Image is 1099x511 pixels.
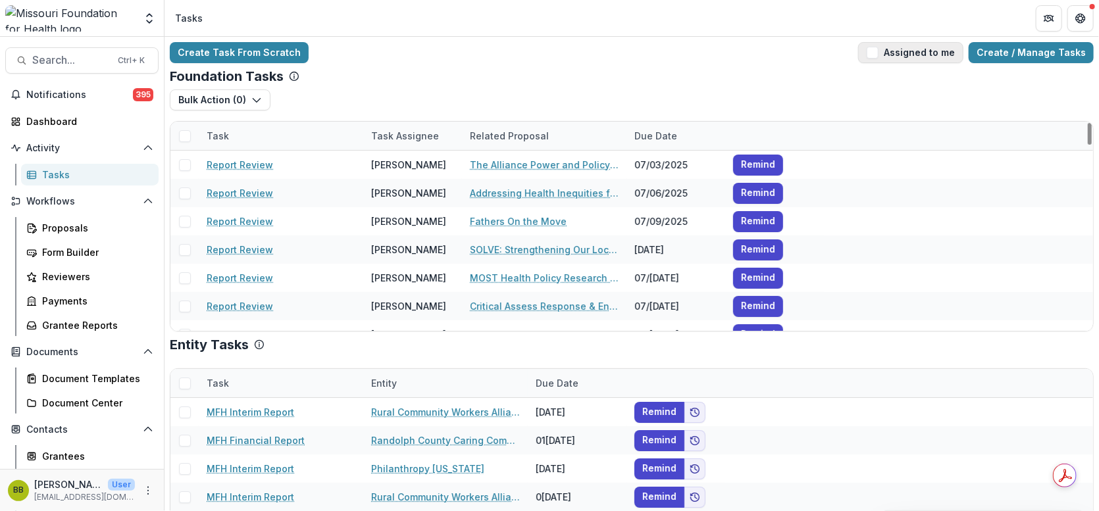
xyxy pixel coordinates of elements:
[470,214,567,228] a: Fathers On the Move
[207,490,294,504] a: MFH Interim Report
[634,487,684,508] button: Remind
[140,5,159,32] button: Open entity switcher
[371,243,446,256] div: [PERSON_NAME]
[42,270,148,283] div: Reviewers
[21,445,159,467] a: Grantees
[21,266,159,287] a: Reviewers
[626,179,725,207] div: 07/06/2025
[42,245,148,259] div: Form Builder
[21,392,159,414] a: Document Center
[133,88,153,101] span: 395
[170,9,208,28] nav: breadcrumb
[634,458,684,479] button: Remind
[207,243,273,256] a: Report Review
[170,68,284,84] p: Foundation Tasks
[634,430,684,451] button: Remind
[528,398,626,426] div: [DATE]
[528,376,586,390] div: Due Date
[528,483,626,511] div: 0[DATE]
[207,214,273,228] a: Report Review
[470,271,619,285] a: MOST Health Policy Research Initiative
[470,328,619,341] a: Advancing Health Equity through Government Systems Change
[207,299,273,313] a: Report Review
[26,143,138,154] span: Activity
[733,239,783,260] button: Remind
[733,324,783,345] button: Remind
[207,271,273,285] a: Report Review
[470,243,619,256] a: SOLVE: Strengthening Our Local Voices to End Firearm Violence
[470,299,619,313] a: Critical Assess Response & Engagement (CARE) Implementation project
[634,402,684,423] button: Remind
[626,320,725,349] div: 07/[DATE]
[5,47,159,74] button: Search...
[199,129,237,143] div: Task
[462,129,557,143] div: Related Proposal
[42,221,148,235] div: Proposals
[170,337,249,353] p: Entity Tasks
[108,479,135,491] p: User
[626,292,725,320] div: 07/[DATE]
[528,369,626,397] div: Due Date
[42,396,148,410] div: Document Center
[371,462,484,475] a: Philanthropy [US_STATE]
[199,369,363,397] div: Task
[528,454,626,483] div: [DATE]
[684,487,705,508] button: Add to friends
[42,372,148,385] div: Document Templates
[733,268,783,289] button: Remind
[34,477,103,491] p: [PERSON_NAME]
[626,122,725,150] div: Due Date
[371,186,446,200] div: [PERSON_NAME]
[528,426,626,454] div: 01[DATE]
[371,328,446,341] div: [PERSON_NAME]
[26,347,138,358] span: Documents
[170,42,309,63] a: Create Task From Scratch
[462,122,626,150] div: Related Proposal
[13,486,24,495] div: Brandy Boyer
[42,168,148,182] div: Tasks
[371,433,520,447] a: Randolph County Caring Community Inc
[5,84,159,105] button: Notifications395
[363,369,528,397] div: Entity
[969,42,1094,63] a: Create / Manage Tasks
[733,296,783,317] button: Remind
[21,241,159,263] a: Form Builder
[175,11,203,25] div: Tasks
[363,122,462,150] div: Task Assignee
[26,114,148,128] div: Dashboard
[207,328,273,341] a: Report Review
[371,271,446,285] div: [PERSON_NAME]
[684,430,705,451] button: Add to friends
[371,405,520,419] a: Rural Community Workers Alliance
[626,207,725,235] div: 07/09/2025
[858,42,963,63] button: Assigned to me
[5,191,159,212] button: Open Workflows
[684,458,705,479] button: Add to friends
[5,110,159,132] a: Dashboard
[170,89,270,110] button: Bulk Action (0)
[199,122,363,150] div: Task
[21,164,159,185] a: Tasks
[371,299,446,313] div: [PERSON_NAME]
[371,214,446,228] div: [PERSON_NAME]
[21,368,159,389] a: Document Templates
[199,376,237,390] div: Task
[32,54,110,66] span: Search...
[21,290,159,312] a: Payments
[371,490,520,504] a: Rural Community Workers Alliance
[26,424,138,435] span: Contacts
[115,53,147,68] div: Ctrl + K
[21,314,159,336] a: Grantee Reports
[140,483,156,499] button: More
[470,158,619,172] a: The Alliance Power and Policy Action (PPAG)
[363,129,447,143] div: Task Assignee
[5,137,159,158] button: Open Activity
[207,405,294,419] a: MFH Interim Report
[42,449,148,463] div: Grantees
